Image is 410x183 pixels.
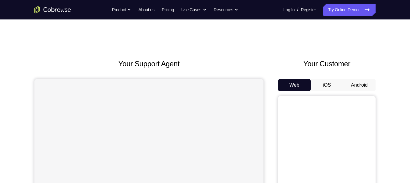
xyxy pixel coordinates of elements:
[278,79,311,91] button: Web
[323,4,376,16] a: Try Online Demo
[181,4,206,16] button: Use Cases
[343,79,376,91] button: Android
[301,4,316,16] a: Register
[297,6,298,13] span: /
[34,58,263,69] h2: Your Support Agent
[34,6,71,13] a: Go to the home page
[138,4,154,16] a: About us
[283,4,295,16] a: Log In
[311,79,343,91] button: iOS
[278,58,376,69] h2: Your Customer
[112,4,131,16] button: Product
[214,4,239,16] button: Resources
[162,4,174,16] a: Pricing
